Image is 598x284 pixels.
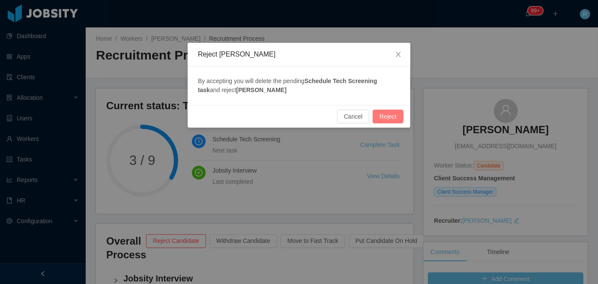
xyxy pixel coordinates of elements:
[373,110,404,123] button: Reject
[337,110,370,123] button: Cancel
[210,87,236,93] span: and reject
[395,51,402,58] i: icon: close
[386,43,410,67] button: Close
[198,78,305,84] span: By accepting you will delete the pending
[198,50,400,59] div: Reject [PERSON_NAME]
[236,87,287,93] strong: [PERSON_NAME]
